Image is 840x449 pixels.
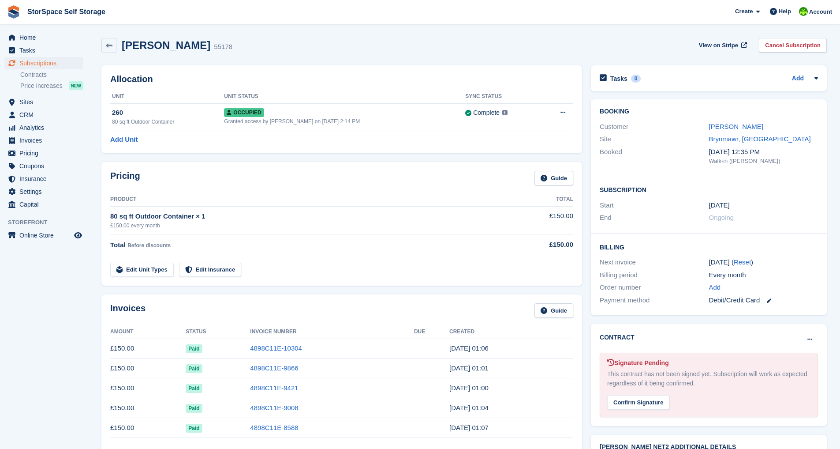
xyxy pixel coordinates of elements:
span: Settings [19,185,72,198]
span: View on Stripe [699,41,738,50]
th: Unit [110,90,224,104]
td: £150.00 [110,418,186,438]
span: Account [809,8,832,16]
h2: [PERSON_NAME] [122,39,210,51]
div: Confirm Signature [607,395,669,410]
span: Total [110,241,126,249]
h2: Subscription [600,185,818,194]
span: Online Store [19,229,72,241]
div: [DATE] ( ) [709,257,818,268]
span: Tasks [19,44,72,57]
div: [DATE] 12:35 PM [709,147,818,157]
a: menu [4,229,83,241]
th: Due [414,325,449,339]
h2: Allocation [110,74,573,84]
span: Paid [186,404,202,413]
span: CRM [19,109,72,121]
h2: Invoices [110,303,146,318]
a: menu [4,198,83,211]
span: Before discounts [127,242,171,249]
div: 260 [112,108,224,118]
div: Every month [709,270,818,280]
time: 2025-06-08 00:04:49 UTC [449,404,489,411]
span: Paid [186,424,202,433]
a: Edit Unit Types [110,263,174,277]
a: Reset [734,258,751,266]
div: 80 sq ft Outdoor Container [112,118,224,126]
div: Site [600,134,709,144]
div: Complete [473,108,500,117]
a: Add Unit [110,135,138,145]
div: 55178 [214,42,232,52]
h2: Billing [600,242,818,251]
td: £150.00 [110,339,186,358]
a: Preview store [73,230,83,241]
a: menu [4,96,83,108]
a: Edit Insurance [179,263,242,277]
a: menu [4,147,83,159]
span: Paid [186,364,202,373]
a: 4898C11E-9866 [250,364,298,372]
a: Add [792,74,804,84]
time: 2025-08-08 00:01:28 UTC [449,364,489,372]
div: Order number [600,283,709,293]
th: Amount [110,325,186,339]
div: Next invoice [600,257,709,268]
a: menu [4,160,83,172]
a: Guide [534,303,573,318]
span: Storefront [8,218,88,227]
td: £150.00 [110,398,186,418]
th: Sync Status [465,90,540,104]
div: Booked [600,147,709,166]
a: 4898C11E-9421 [250,384,298,392]
span: Home [19,31,72,44]
h2: Pricing [110,171,140,185]
a: Cancel Subscription [759,38,827,53]
div: Customer [600,122,709,132]
a: [PERSON_NAME] [709,123,763,130]
a: Brynmawr, [GEOGRAPHIC_DATA] [709,135,811,143]
span: Insurance [19,173,72,185]
a: 4898C11E-9008 [250,404,298,411]
a: View on Stripe [695,38,749,53]
div: Signature Pending [607,358,810,368]
a: Add [709,283,721,293]
a: menu [4,57,83,69]
th: Created [449,325,573,339]
div: Billing period [600,270,709,280]
a: menu [4,31,83,44]
div: Start [600,200,709,211]
span: Ongoing [709,214,734,221]
time: 2025-07-08 00:00:07 UTC [449,384,489,392]
img: stora-icon-8386f47178a22dfd0bd8f6a31ec36ba5ce8667c1dd55bd0f319d3a0aa187defe.svg [7,5,20,19]
time: 2025-05-08 00:07:13 UTC [449,424,489,431]
div: 0 [631,75,641,83]
a: Confirm Signature [607,393,669,400]
div: £150.00 [502,240,573,250]
h2: Booking [600,108,818,115]
h2: Tasks [610,75,627,83]
h2: Contract [600,333,635,342]
a: menu [4,173,83,185]
div: £150.00 every month [110,222,502,230]
th: Unit Status [224,90,465,104]
div: Walk-in ([PERSON_NAME]) [709,157,818,166]
th: Product [110,192,502,207]
a: Price increases NEW [20,81,83,91]
span: Help [779,7,791,16]
span: Pricing [19,147,72,159]
a: menu [4,44,83,57]
div: Debit/Credit Card [709,295,818,306]
span: Capital [19,198,72,211]
a: Guide [534,171,573,185]
time: 2024-10-08 00:00:00 UTC [709,200,730,211]
th: Status [186,325,250,339]
span: Coupons [19,160,72,172]
a: menu [4,185,83,198]
th: Invoice Number [250,325,414,339]
img: paul catt [799,7,808,16]
td: £150.00 [110,358,186,378]
td: £150.00 [502,206,573,234]
div: NEW [69,81,83,90]
td: £150.00 [110,378,186,398]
